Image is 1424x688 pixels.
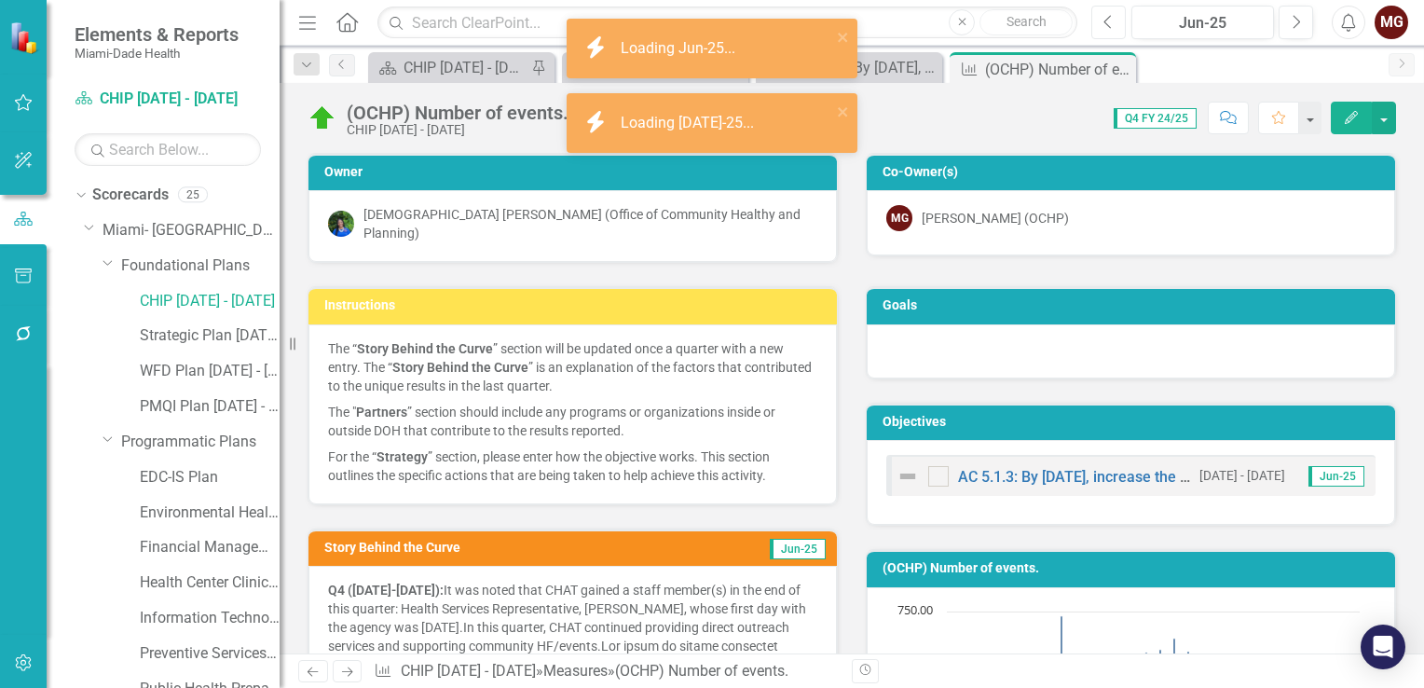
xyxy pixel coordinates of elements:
a: CHIP [DATE] - [DATE] [373,56,527,79]
a: Information Technology Plan [140,608,280,629]
img: On Track [308,103,337,133]
div: CHIP [DATE] - [DATE] [404,56,527,79]
a: CHIP [DATE] - [DATE] [401,662,536,680]
span: Jun-25 [770,539,826,559]
a: CHIP [DATE] - [DATE] [75,89,261,110]
div: MG [886,205,912,231]
a: WFD Plan [DATE] - [DATE] [140,361,280,382]
div: (OCHP) Number of events. [615,662,788,680]
img: Not Defined [897,465,919,488]
span: Elements & Reports [75,23,239,46]
a: Preventive Services Plan [140,643,280,665]
text: 750.00 [897,601,933,618]
h3: Instructions [324,298,828,312]
img: ClearPoint Strategy [9,21,42,53]
strong: Q4 ([DATE]-[DATE]): [328,583,444,598]
h3: Owner [324,165,828,179]
text: 500.00 [897,650,933,667]
p: The " ” section should include any programs or organizations inside or outside DOH that contribut... [328,399,817,444]
a: Scorecards [92,185,169,206]
span: Search [1006,14,1047,29]
small: Miami-Dade Health [75,46,239,61]
button: Search [979,9,1073,35]
h3: (OCHP) Number of events. [883,561,1386,575]
a: Foundational Plans [121,255,280,277]
div: » » [374,661,838,682]
a: PMQI Plan [DATE] - [DATE] [140,396,280,418]
a: Miami- [GEOGRAPHIC_DATA] [103,220,280,241]
h3: Co-Owner(s) [883,165,1386,179]
a: EDC-IS Plan [140,467,280,488]
div: AC 5.1.3: By [DATE], increase the number of people that are educated about [MEDICAL_DATA] includi... [791,56,938,79]
span: Jun-25 [1308,466,1364,487]
button: MG [1375,6,1408,39]
h3: Story Behind the Curve [324,541,678,555]
button: close [837,26,850,48]
a: Financial Management Plan [140,537,280,558]
div: [DEMOGRAPHIC_DATA] [PERSON_NAME] (Office of Community Healthy and Planning) [363,205,817,242]
input: Search ClearPoint... [377,7,1077,39]
div: Open Intercom Messenger [1361,625,1405,669]
a: Environmental Health Plan [140,502,280,524]
div: Loading [DATE]-25... [621,113,759,134]
h3: Goals [883,298,1386,312]
a: Programmatic Plans [121,432,280,453]
img: Islamiyat Nancy Adebisi [328,211,354,237]
a: Health Center Clinical Admin Support Plan [140,572,280,594]
a: CHIP [DATE] - [DATE] [140,291,280,312]
p: The “ ” section will be updated once a quarter with a new entry. The “ ” is an explanation of the... [328,339,817,399]
button: Jun-25 [1131,6,1274,39]
h3: Objectives [883,415,1386,429]
div: Jun-25 [1138,12,1267,34]
a: Strategic Plan [DATE] - [DATE] [140,325,280,347]
div: (OCHP) Number of events. [985,58,1131,81]
small: [DATE] - [DATE] [1199,467,1285,485]
strong: Story Behind the Curve [357,341,493,356]
strong: Partners [356,405,407,420]
div: (OCHP) Number of events. [347,103,568,123]
button: close [837,101,850,122]
div: 25 [178,187,208,203]
div: Loading Jun-25... [621,38,740,60]
a: Measures [543,662,608,680]
div: [PERSON_NAME] (OCHP) [922,209,1069,227]
strong: Strategy [377,449,428,464]
div: CHIP [DATE] - [DATE] [347,123,568,137]
span: Q4 FY 24/25 [1114,108,1197,129]
input: Search Below... [75,133,261,166]
strong: Story Behind the Curve [392,360,528,375]
p: For the “ ” section, please enter how the objective works. This section outlines the specific act... [328,444,817,485]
